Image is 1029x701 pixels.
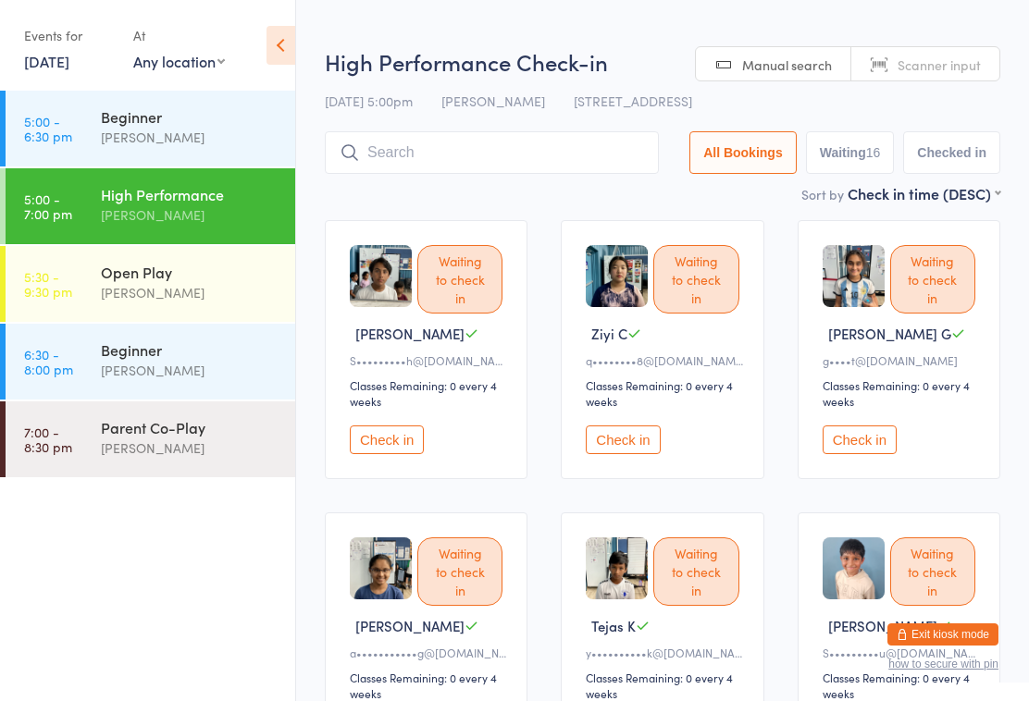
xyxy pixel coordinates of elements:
div: q••••••••8@[DOMAIN_NAME] [586,352,744,368]
button: Check in [586,425,660,454]
div: [PERSON_NAME] [101,360,279,381]
div: Classes Remaining: 0 every 4 weeks [350,670,508,701]
time: 5:00 - 7:00 pm [24,191,72,221]
span: [PERSON_NAME] [355,324,465,343]
span: [PERSON_NAME] [441,92,545,110]
a: 6:30 -8:00 pmBeginner[PERSON_NAME] [6,324,295,400]
div: 16 [866,145,881,160]
div: [PERSON_NAME] [101,204,279,226]
a: [DATE] [24,51,69,71]
div: a•••••••••••g@[DOMAIN_NAME] [350,645,508,660]
time: 7:00 - 8:30 pm [24,424,72,454]
div: Open Play [101,262,279,282]
span: Ziyi C [591,324,627,343]
div: Any location [133,51,225,71]
div: Events for [24,20,115,51]
span: [PERSON_NAME] [828,616,937,635]
img: image1718751095.png [823,245,885,307]
span: Manual search [742,55,832,74]
img: image1757117215.png [350,245,412,307]
div: Waiting to check in [890,537,975,606]
div: Classes Remaining: 0 every 4 weeks [586,377,744,409]
button: Check in [823,425,897,454]
div: Parent Co-Play [101,417,279,437]
button: Checked in [903,131,1000,174]
div: Waiting to check in [890,245,975,314]
img: image1737072334.png [823,537,885,599]
span: [PERSON_NAME] G [828,324,951,343]
div: At [133,20,225,51]
div: Beginner [101,339,279,360]
div: High Performance [101,184,279,204]
span: Tejas K [591,616,636,635]
button: Check in [350,425,424,454]
span: [DATE] 5:00pm [325,92,413,110]
span: Scanner input [898,55,981,74]
div: [PERSON_NAME] [101,282,279,303]
input: Search [325,131,659,174]
div: g••••t@[DOMAIN_NAME] [823,352,981,368]
div: Classes Remaining: 0 every 4 weeks [350,377,508,409]
div: Classes Remaining: 0 every 4 weeks [586,670,744,701]
div: y••••••••••k@[DOMAIN_NAME] [586,645,744,660]
div: [PERSON_NAME] [101,127,279,148]
div: S•••••••••h@[DOMAIN_NAME] [350,352,508,368]
time: 5:00 - 6:30 pm [24,114,72,143]
div: [PERSON_NAME] [101,437,279,459]
div: Waiting to check in [417,537,502,606]
img: image1726876604.png [350,537,412,599]
h2: High Performance Check-in [325,46,1000,77]
span: [STREET_ADDRESS] [574,92,692,110]
a: 5:00 -7:00 pmHigh Performance[PERSON_NAME] [6,168,295,244]
span: [PERSON_NAME] [355,616,465,635]
img: image1729637442.png [586,245,648,307]
time: 5:30 - 9:30 pm [24,269,72,299]
div: Check in time (DESC) [848,183,1000,203]
div: Waiting to check in [653,537,738,606]
label: Sort by [801,185,844,203]
time: 6:30 - 8:00 pm [24,347,73,376]
div: Waiting to check in [653,245,738,314]
img: image1712415751.png [586,537,648,599]
a: 7:00 -8:30 pmParent Co-Play[PERSON_NAME] [6,401,295,477]
div: S•••••••••u@[DOMAIN_NAME] [823,645,981,660]
button: All Bookings [689,131,797,174]
a: 5:00 -6:30 pmBeginner[PERSON_NAME] [6,91,295,166]
div: Classes Remaining: 0 every 4 weeks [823,670,981,701]
div: Classes Remaining: 0 every 4 weeks [823,377,981,409]
button: how to secure with pin [888,658,998,670]
button: Waiting16 [806,131,895,174]
div: Beginner [101,106,279,127]
a: 5:30 -9:30 pmOpen Play[PERSON_NAME] [6,246,295,322]
button: Exit kiosk mode [887,623,998,646]
div: Waiting to check in [417,245,502,314]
